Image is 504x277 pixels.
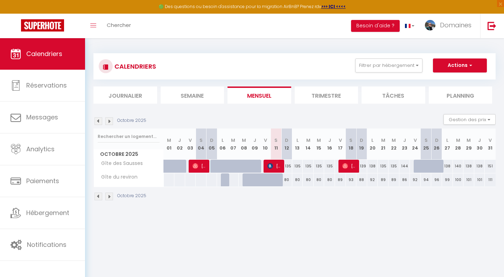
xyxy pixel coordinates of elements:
li: Semaine [161,86,224,104]
span: [PERSON_NAME] [192,159,206,173]
div: 88 [356,173,367,186]
abbr: J [178,137,181,144]
abbr: J [478,137,481,144]
span: Analytics [26,145,55,153]
div: 89 [378,173,388,186]
abbr: V [264,137,267,144]
div: 135 [303,160,314,173]
th: 30 [474,129,485,160]
th: 05 [206,129,217,160]
a: Chercher [101,14,136,38]
button: Besoin d'aide ? [351,20,400,32]
abbr: J [403,137,406,144]
li: Tâches [362,86,425,104]
li: Mensuel [227,86,291,104]
li: Trimestre [295,86,358,104]
abbr: S [349,137,352,144]
abbr: M [231,137,235,144]
th: 16 [324,129,335,160]
th: 02 [174,129,185,160]
a: ... Domaines [420,14,480,38]
a: >>> ICI <<<< [321,4,346,9]
div: 89 [388,173,399,186]
div: 93 [346,173,357,186]
span: [PERSON_NAME] [342,159,356,173]
span: Gîte du reviron [95,173,139,181]
span: Chercher [107,21,131,29]
div: 144 [399,160,410,173]
abbr: L [371,137,373,144]
input: Rechercher un logement... [98,130,160,143]
img: logout [488,21,496,30]
span: Réservations [26,81,67,90]
span: Octobre 2025 [94,149,163,159]
div: 138 [442,160,453,173]
abbr: M [167,137,171,144]
th: 14 [303,129,314,160]
th: 11 [271,129,281,160]
div: 135 [314,160,324,173]
th: 31 [485,129,496,160]
img: Super Booking [21,19,64,32]
div: 140 [453,160,464,173]
button: Gestion des prix [443,114,496,125]
abbr: L [446,137,448,144]
abbr: D [435,137,439,144]
abbr: V [339,137,342,144]
abbr: M [392,137,396,144]
abbr: S [425,137,428,144]
div: 138 [474,160,485,173]
th: 13 [292,129,303,160]
abbr: M [317,137,321,144]
button: Actions [433,58,487,72]
th: 09 [249,129,260,160]
li: Journalier [93,86,157,104]
div: 135 [281,160,292,173]
button: Filtrer par hébergement [355,58,422,72]
th: 28 [453,129,464,160]
div: 80 [324,173,335,186]
div: 80 [303,173,314,186]
abbr: J [328,137,331,144]
h3: CALENDRIERS [113,58,156,74]
th: 07 [228,129,239,160]
span: Domaines [440,21,471,29]
th: 03 [185,129,196,160]
abbr: V [189,137,192,144]
abbr: M [381,137,385,144]
th: 12 [281,129,292,160]
abbr: L [222,137,224,144]
th: 08 [239,129,250,160]
th: 19 [356,129,367,160]
abbr: M [306,137,310,144]
abbr: S [274,137,278,144]
div: 101 [474,173,485,186]
abbr: M [456,137,460,144]
th: 20 [367,129,378,160]
p: Octobre 2025 [117,193,146,199]
div: 92 [410,173,421,186]
th: 25 [421,129,432,160]
span: [PERSON_NAME] [267,159,281,173]
div: 135 [388,160,399,173]
abbr: J [253,137,256,144]
div: 96 [431,173,442,186]
th: 26 [431,129,442,160]
div: 86 [399,173,410,186]
th: 27 [442,129,453,160]
div: 80 [292,173,303,186]
div: 89 [335,173,346,186]
div: 135 [292,160,303,173]
span: Messages [26,113,58,122]
th: 06 [217,129,228,160]
th: 15 [314,129,324,160]
div: 151 [485,160,496,173]
abbr: M [467,137,471,144]
span: Paiements [26,176,59,185]
span: Gîte des Sausses [95,160,145,167]
th: 01 [164,129,175,160]
abbr: L [296,137,299,144]
div: 100 [453,173,464,186]
abbr: D [210,137,213,144]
